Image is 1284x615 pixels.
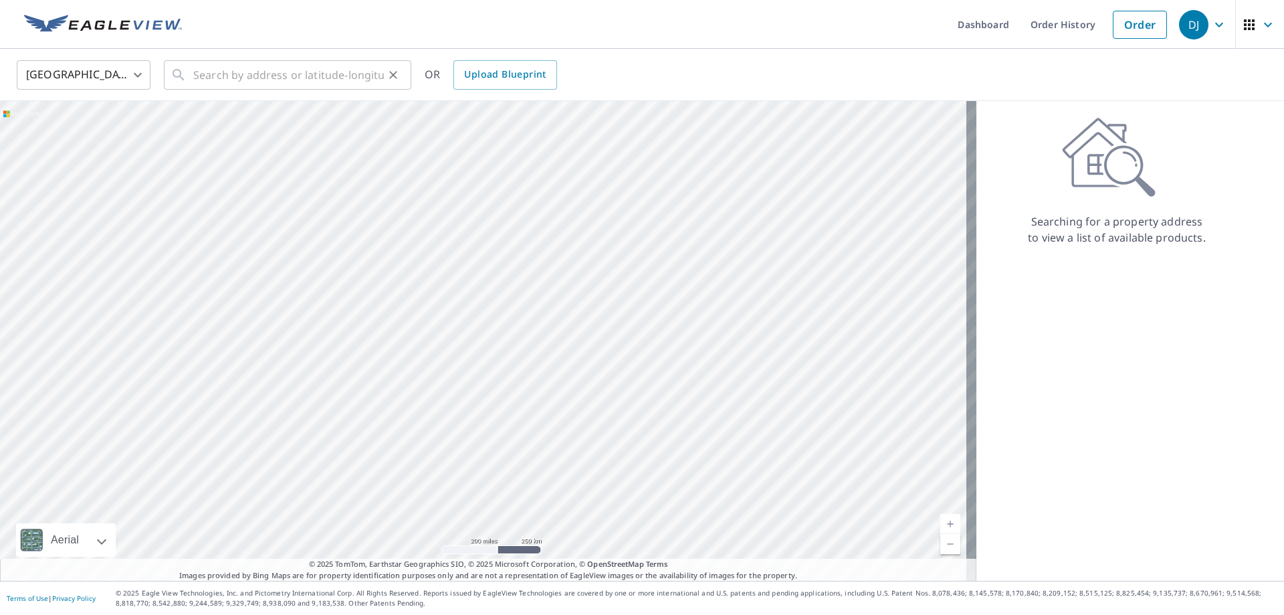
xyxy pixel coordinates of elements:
[7,594,96,602] p: |
[52,594,96,603] a: Privacy Policy
[116,588,1277,608] p: © 2025 Eagle View Technologies, Inc. and Pictometry International Corp. All Rights Reserved. Repo...
[1179,10,1208,39] div: DJ
[464,66,546,83] span: Upload Blueprint
[453,60,556,90] a: Upload Blueprint
[24,15,182,35] img: EV Logo
[1027,213,1206,246] p: Searching for a property address to view a list of available products.
[646,559,668,569] a: Terms
[17,56,150,94] div: [GEOGRAPHIC_DATA]
[384,66,403,84] button: Clear
[940,534,960,554] a: Current Level 5, Zoom Out
[425,60,557,90] div: OR
[16,523,116,557] div: Aerial
[940,514,960,534] a: Current Level 5, Zoom In
[587,559,643,569] a: OpenStreetMap
[309,559,668,570] span: © 2025 TomTom, Earthstar Geographics SIO, © 2025 Microsoft Corporation, ©
[47,523,83,557] div: Aerial
[193,56,384,94] input: Search by address or latitude-longitude
[7,594,48,603] a: Terms of Use
[1113,11,1167,39] a: Order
